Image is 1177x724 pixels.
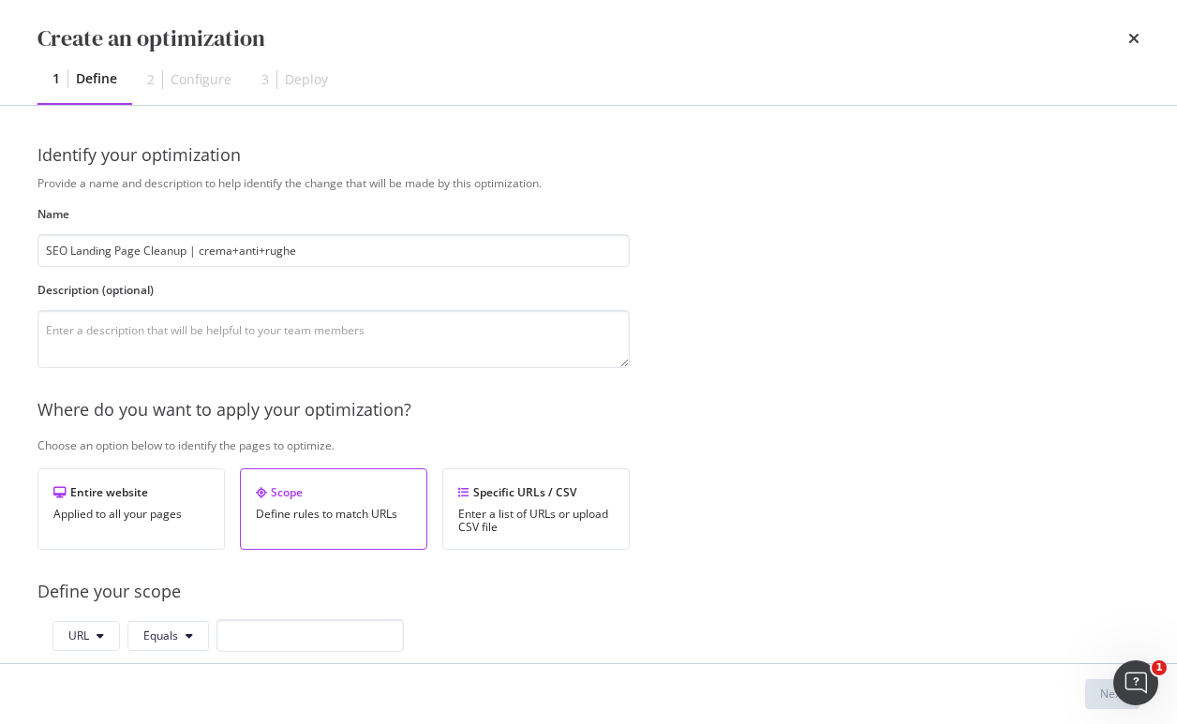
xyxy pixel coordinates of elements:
[285,70,328,89] div: Deploy
[52,69,60,88] div: 1
[1128,22,1140,54] div: times
[68,628,89,643] span: URL
[37,206,630,222] label: Name
[458,508,614,534] div: Enter a list of URLs or upload CSV file
[458,484,614,500] div: Specific URLs / CSV
[76,69,117,88] div: Define
[256,508,411,521] div: Define rules to match URLs
[37,282,630,298] label: Description (optional)
[53,484,209,500] div: Entire website
[171,70,231,89] div: Configure
[37,234,630,267] input: Enter an optimization name to easily find it back
[143,628,178,643] span: Equals
[261,70,269,89] div: 3
[256,484,411,500] div: Scope
[1100,686,1125,702] div: Next
[53,508,209,521] div: Applied to all your pages
[1152,660,1167,675] span: 1
[52,621,120,651] button: URL
[147,70,155,89] div: 2
[1113,660,1158,705] iframe: Intercom live chat
[1085,679,1140,709] button: Next
[37,22,265,54] div: Create an optimization
[127,621,209,651] button: Equals
[37,143,1140,168] div: Identify your optimization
